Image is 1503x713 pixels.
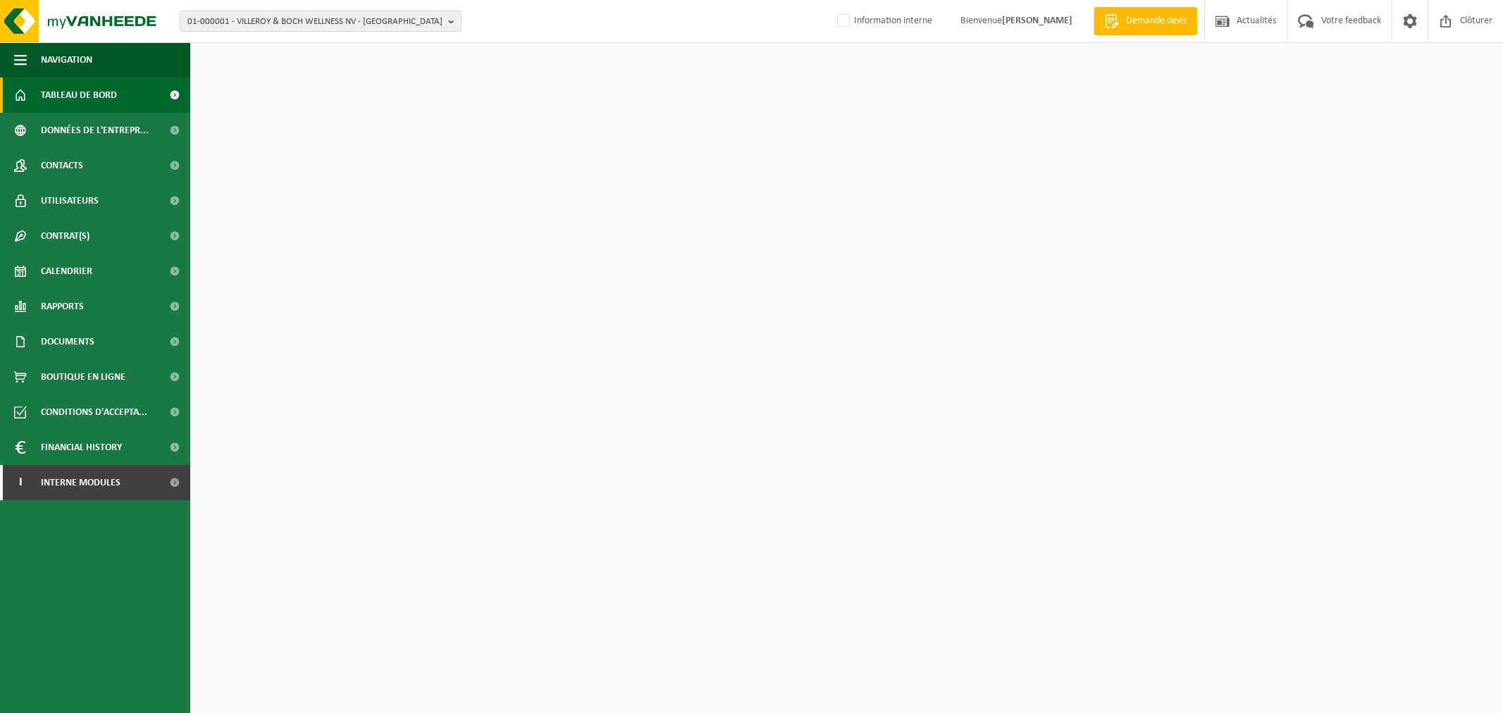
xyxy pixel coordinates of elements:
strong: [PERSON_NAME] [1002,15,1072,26]
span: I [14,465,27,500]
a: Demande devis [1094,7,1197,35]
span: Tableau de bord [41,77,117,113]
span: Documents [41,324,94,359]
span: Contrat(s) [41,218,89,254]
span: Demande devis [1122,14,1190,28]
span: Navigation [41,42,92,77]
span: Calendrier [41,254,92,289]
span: Contacts [41,148,83,183]
span: Utilisateurs [41,183,99,218]
span: Boutique en ligne [41,359,125,395]
span: Interne modules [41,465,120,500]
span: Données de l'entrepr... [41,113,149,148]
span: Financial History [41,430,122,465]
span: Rapports [41,289,84,324]
button: 01-000001 - VILLEROY & BOCH WELLNESS NV - [GEOGRAPHIC_DATA] [180,11,462,32]
span: Conditions d'accepta... [41,395,147,430]
label: Information interne [834,11,932,32]
span: 01-000001 - VILLEROY & BOCH WELLNESS NV - [GEOGRAPHIC_DATA] [187,11,443,32]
